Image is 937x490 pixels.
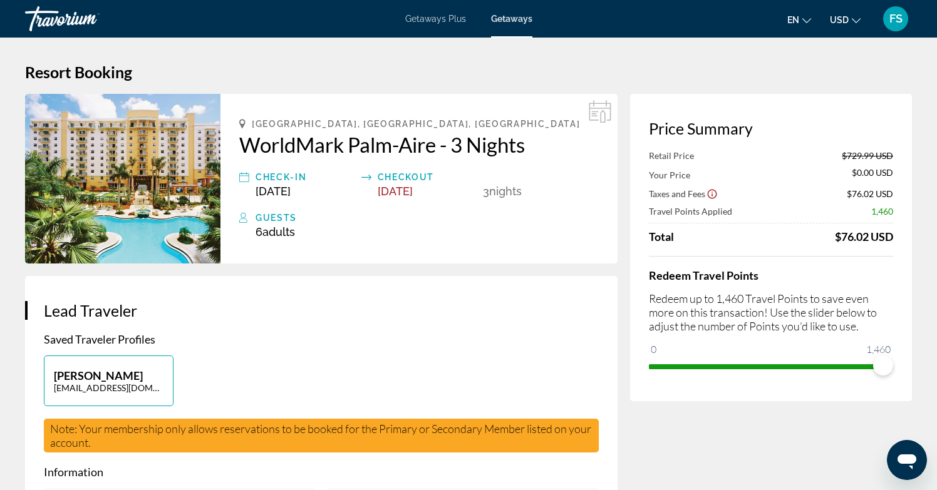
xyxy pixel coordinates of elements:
img: WorldMark Palm-Aire - 3 Nights [25,94,220,263]
span: $76.02 USD [847,188,893,199]
span: 0 [649,342,658,357]
span: Note: Your membership only allows reservations to be booked for the Primary or Secondary Member l... [50,422,591,449]
span: Retail Price [649,150,694,161]
button: [PERSON_NAME][EMAIL_ADDRESS][DOMAIN_NAME] [44,355,173,406]
h1: Resort Booking [25,63,912,81]
span: Nights [489,185,522,198]
button: Show Taxes and Fees disclaimer [707,188,718,199]
span: $729.99 USD [842,150,893,161]
span: Travel Points Applied [649,206,732,217]
span: 1,460 [871,206,893,217]
div: Checkout [378,170,477,185]
h4: Redeem Travel Points [649,268,893,282]
span: Taxes and Fees [649,188,705,199]
p: [EMAIL_ADDRESS][DOMAIN_NAME] [54,382,163,393]
span: 6 [256,225,295,238]
button: Change currency [830,11,861,29]
ngx-slider: ngx-slider [649,364,893,367]
span: [DATE] [378,185,413,198]
p: Information [44,465,599,479]
button: Show Taxes and Fees breakdown [649,187,718,200]
a: Getaways Plus [405,14,466,24]
button: Change language [787,11,811,29]
button: User Menu [879,6,912,32]
span: Total [649,230,674,243]
p: Redeem up to 1,460 Travel Points to save even more on this transaction! Use the slider below to a... [649,292,893,333]
h3: Price Summary [649,119,893,138]
span: USD [830,15,849,25]
p: Saved Traveler Profiles [44,332,599,346]
span: ngx-slider [873,355,893,375]
span: Your Price [649,170,690,180]
span: $0.00 USD [852,167,893,181]
span: FS [889,13,903,25]
div: Check-In [256,170,355,185]
span: en [787,15,799,25]
span: 3 [483,185,489,198]
a: Travorium [25,3,150,35]
a: WorldMark Palm-Aire - 3 Nights [239,132,599,157]
iframe: Button to launch messaging window [887,440,927,480]
span: Adults [262,225,295,238]
p: [PERSON_NAME] [54,369,163,382]
a: Getaways [491,14,532,24]
h3: Lead Traveler [44,301,599,320]
div: Guests [256,210,599,225]
span: 1,460 [864,342,893,357]
span: [DATE] [256,185,291,198]
div: $76.02 USD [835,230,893,243]
span: [GEOGRAPHIC_DATA], [GEOGRAPHIC_DATA], [GEOGRAPHIC_DATA] [252,119,580,129]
